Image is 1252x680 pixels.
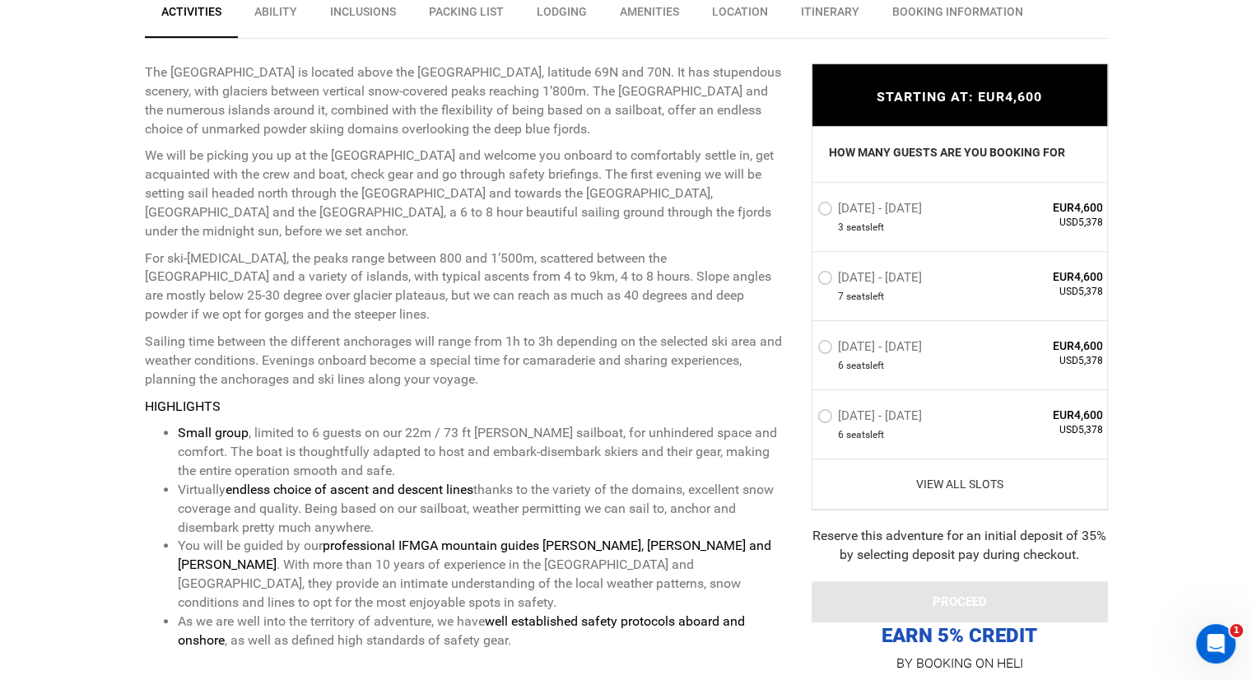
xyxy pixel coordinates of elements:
a: View All Slots [817,476,1103,492]
button: PROCEED [812,581,1108,622]
li: You will be guided by our . With more than 10 years of experience in the [GEOGRAPHIC_DATA] and [G... [178,537,787,612]
span: seat left [846,428,884,442]
span: s [865,220,870,234]
p: Sailing time between the different anchorages will range from 1h to 3h depending on the selected ... [145,333,787,389]
span: s [865,289,870,303]
span: 1 [1230,624,1243,637]
span: USD5,378 [984,423,1103,437]
strong: HIGHLIGHTS [145,398,221,414]
li: Virtually thanks to the variety of the domains, excellent snow coverage and quality. Being based ... [178,481,787,538]
span: STARTING AT: EUR4,600 [877,89,1042,105]
div: Reserve this adventure for an initial deposit of 35% by selecting deposit pay during checkout. [812,527,1108,565]
span: USD5,378 [984,215,1103,229]
span: 6 [838,428,844,442]
label: [DATE] - [DATE] [817,200,926,220]
label: [DATE] - [DATE] [817,408,926,428]
p: We will be picking you up at the [GEOGRAPHIC_DATA] and welcome you onboard to comfortably settle ... [145,147,787,240]
span: USD5,378 [984,284,1103,298]
label: HOW MANY GUESTS ARE YOU BOOKING FOR [829,143,1065,165]
span: EUR4,600 [984,407,1103,423]
li: , limited to 6 guests on our 22m / 73 ft [PERSON_NAME] sailboat, for unhindered space and comfort... [178,424,787,481]
span: s [865,428,870,442]
iframe: Intercom live chat [1196,624,1236,664]
span: USD5,378 [984,354,1103,368]
strong: endless choice of ascent and descent lines [226,482,473,497]
strong: professional IFMGA mountain guides [PERSON_NAME], [PERSON_NAME] and [PERSON_NAME] [178,538,771,572]
span: 7 [838,289,844,303]
strong: Small group [178,425,249,440]
span: seat left [846,220,884,234]
span: EUR4,600 [984,268,1103,284]
label: [DATE] - [DATE] [817,269,926,289]
p: The [GEOGRAPHIC_DATA] is located above the [GEOGRAPHIC_DATA], latitude 69N and 70N. It has stupen... [145,63,787,138]
label: [DATE] - [DATE] [817,339,926,359]
span: 3 [838,220,844,234]
span: 6 [838,359,844,373]
span: EUR4,600 [984,198,1103,215]
span: seat left [846,289,884,303]
p: For ski-[MEDICAL_DATA], the peaks range between 800 and 1’500m, scattered between the [GEOGRAPHIC... [145,249,787,324]
li: As we are well into the territory of adventure, we have , as well as defined high standards of sa... [178,612,787,650]
span: s [865,359,870,373]
span: EUR4,600 [984,338,1103,354]
p: BY BOOKING ON HELI [812,652,1108,675]
span: seat left [846,359,884,373]
strong: well established safety protocols aboard and onshore [178,613,745,648]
